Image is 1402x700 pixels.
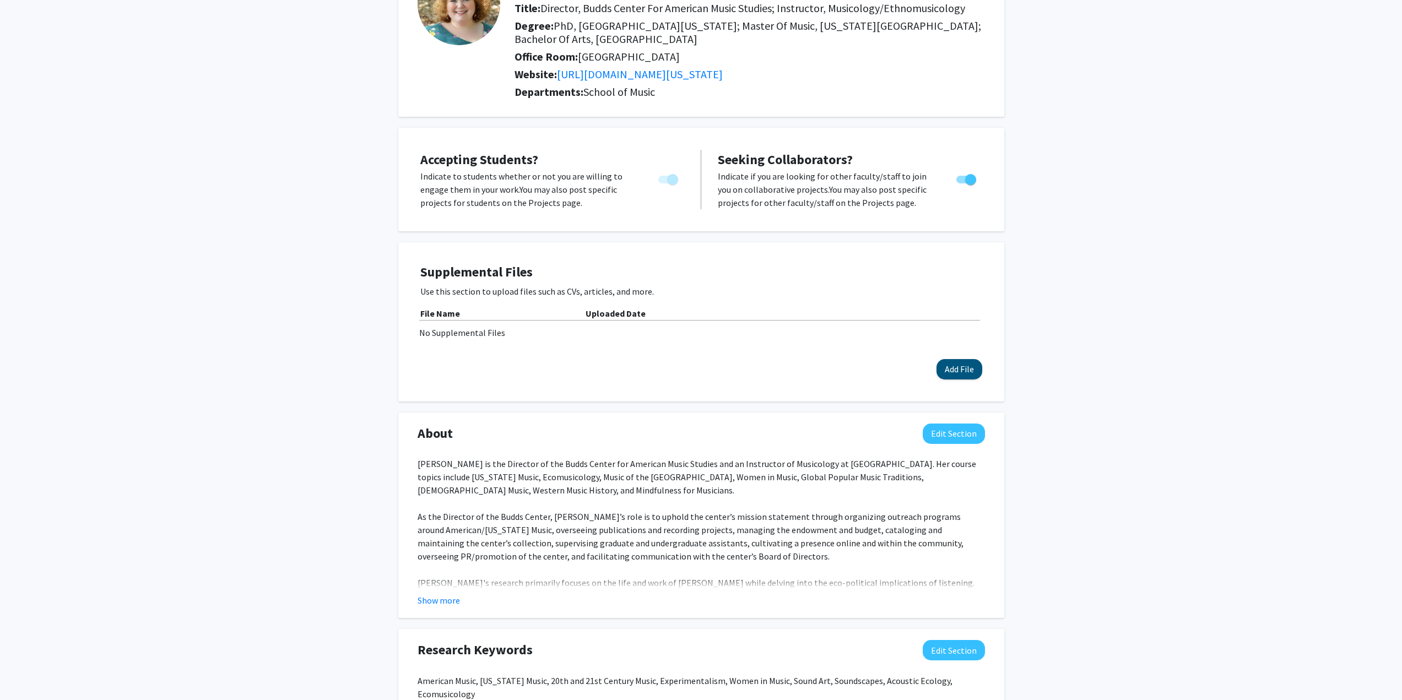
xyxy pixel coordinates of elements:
[515,19,984,46] h2: Degree:
[515,68,984,81] h2: Website:
[557,67,723,81] a: Opens in a new tab
[718,170,935,209] p: Indicate if you are looking for other faculty/staff to join you on collaborative projects. You ma...
[923,640,985,660] button: Edit Research Keywords
[420,285,982,298] p: Use this section to upload files such as CVs, articles, and more.
[718,151,853,168] span: Seeking Collaborators?
[515,2,984,15] h2: Title:
[419,326,983,339] div: No Supplemental Files
[578,50,680,63] span: [GEOGRAPHIC_DATA]
[937,359,982,379] button: Add File
[506,85,993,99] h2: Departments:
[418,640,533,660] span: Research Keywords
[583,85,655,99] span: School of Music
[420,151,538,168] span: Accepting Students?
[420,264,982,280] h4: Supplemental Files
[418,594,460,607] button: Show more
[418,424,453,443] span: About
[515,50,984,63] h2: Office Room:
[420,170,637,209] p: Indicate to students whether or not you are willing to engage them in your work. You may also pos...
[8,650,47,692] iframe: Chat
[654,170,684,186] div: You cannot turn this off while you have active projects.
[923,424,985,444] button: Edit About
[540,1,965,15] span: Director, Budds Center For American Music Studies; Instructor, Musicology/Ethnomusicology
[586,308,646,319] b: Uploaded Date
[654,170,684,186] div: Toggle
[515,19,981,46] span: PhD, [GEOGRAPHIC_DATA][US_STATE]; Master Of Music, [US_STATE][GEOGRAPHIC_DATA]; Bachelor Of Arts,...
[420,308,460,319] b: File Name
[952,170,982,186] div: Toggle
